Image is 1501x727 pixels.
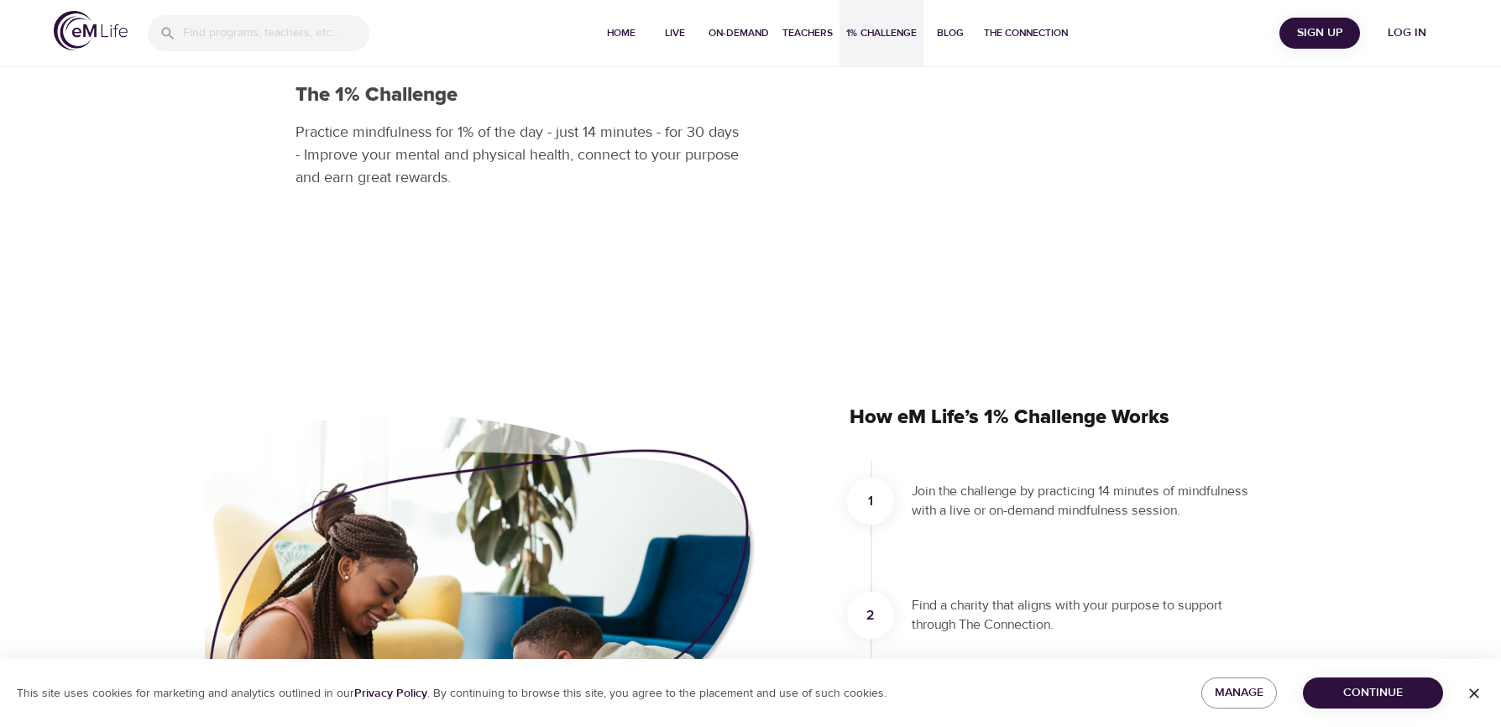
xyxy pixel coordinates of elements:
span: Blog [930,24,970,42]
span: The Connection [984,24,1068,42]
span: Log in [1373,23,1441,44]
span: 1% Challenge [846,24,917,42]
h2: The 1% Challenge [295,83,740,107]
div: 1 [847,478,894,525]
div: 2 [847,592,894,639]
button: Manage [1201,677,1277,709]
span: Live [655,24,695,42]
p: Find a charity that aligns with your purpose to support through The Connection. [912,596,1256,635]
span: On-Demand [709,24,769,42]
span: Manage [1215,683,1263,703]
p: Practice mindfulness for 1% of the day - just 14 minutes - for 30 days - Improve your mental and ... [295,121,740,189]
button: Continue [1303,677,1443,709]
p: Join the challenge by practicing 14 minutes of mindfulness with a live or on-demand mindfulness s... [912,482,1256,520]
span: Continue [1316,683,1430,703]
input: Find programs, teachers, etc... [183,15,369,51]
h2: How eM Life’s 1% Challenge Works [850,390,1276,444]
button: Sign Up [1279,18,1360,49]
span: Sign Up [1286,23,1353,44]
a: Privacy Policy [354,686,427,701]
button: Log in [1367,18,1447,49]
img: logo [54,11,128,50]
span: Home [601,24,641,42]
span: Teachers [782,24,833,42]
